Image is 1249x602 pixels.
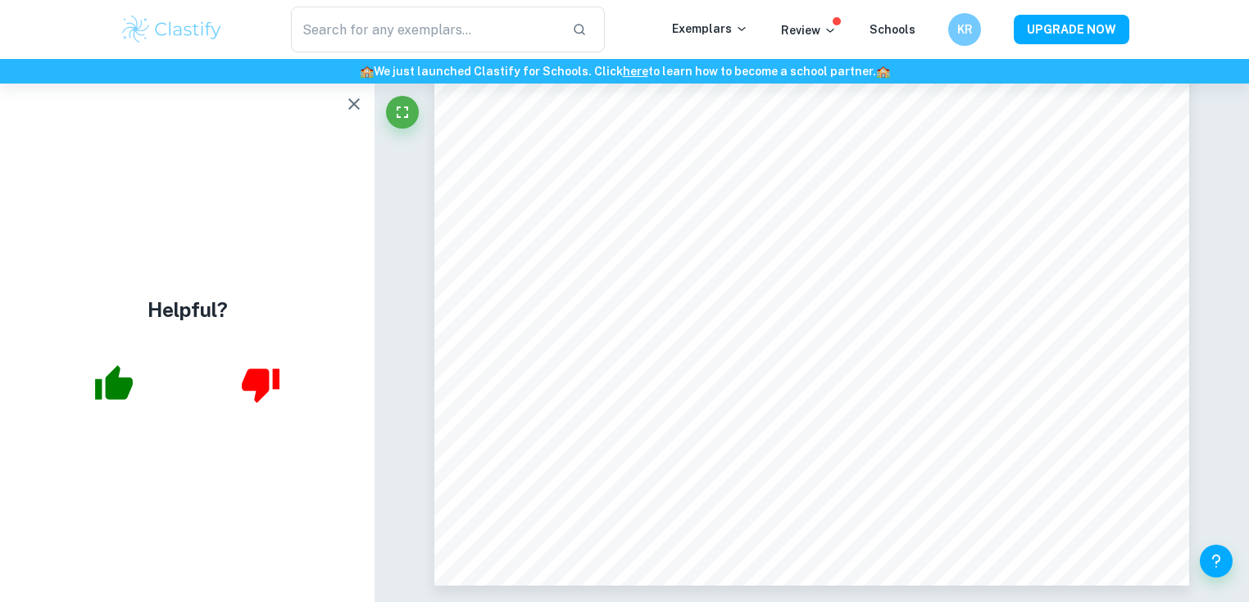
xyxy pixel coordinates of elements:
[386,96,419,129] button: Fullscreen
[623,65,648,78] a: here
[956,20,974,38] h6: KR
[948,13,981,46] button: KR
[876,65,890,78] span: 🏫
[120,13,224,46] img: Clastify logo
[360,65,374,78] span: 🏫
[3,62,1246,80] h6: We just launched Clastify for Schools. Click to learn how to become a school partner.
[148,295,228,324] h4: Helpful?
[1200,545,1233,577] button: Help and Feedback
[1014,15,1129,44] button: UPGRADE NOW
[291,7,559,52] input: Search for any exemplars...
[781,21,837,39] p: Review
[672,20,748,38] p: Exemplars
[870,23,915,36] a: Schools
